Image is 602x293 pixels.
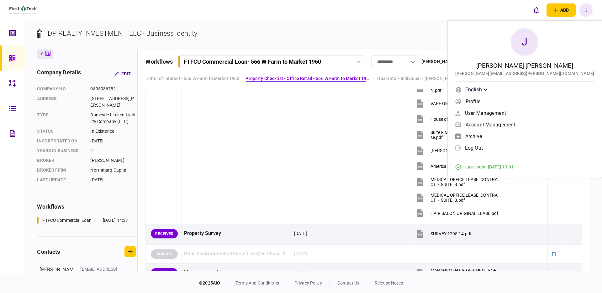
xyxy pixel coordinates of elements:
button: open adding identity options [547,3,576,17]
span: archive [465,134,482,139]
a: archive [455,131,594,141]
button: VAPE ORIGINAL LEASE.pdf [415,96,484,110]
button: MANAGEMENT AGREEMENT FOR DP REALTY INVESTMENT LLC.docx.pdf [415,266,500,280]
a: log out [455,143,594,152]
div: [PERSON_NAME] , ... [421,58,462,65]
span: log out [465,145,483,151]
a: Guarantor- Individual - [PERSON_NAME] [377,75,458,82]
div: English [465,86,487,93]
div: years in business [37,147,84,154]
button: MEDICAL OFFICE LEASE_CONTRACT_-_SUITE_B.pdf [415,175,500,189]
div: DP REALTY INVESTMENT, LLC - Business identity [48,28,197,39]
div: HAIR SALON ORIGINAL LEASE.pdf [430,211,498,216]
div: FTFCU Commercial Loan [42,217,92,224]
a: release notes [375,280,403,285]
div: [PERSON_NAME][EMAIL_ADDRESS][PERSON_NAME][DOMAIN_NAME] [455,70,594,77]
div: [STREET_ADDRESS][PERSON_NAME] [90,95,136,109]
div: 2 [90,147,136,154]
button: HAIR SALON ORIGINAL LEASE.pdf [415,206,498,220]
a: Account management [455,120,594,129]
div: [EMAIL_ADDRESS][DOMAIN_NAME] [80,266,121,279]
div: [PERSON_NAME] [90,157,136,164]
div: workflows [37,202,136,211]
div: Type [37,112,84,125]
div: Suite F Madison Dental Original Lease.pdf [430,130,500,140]
div: Domestic Limited Liability Company (LLC) [90,112,136,125]
div: American Wings & More.pdf [430,164,484,169]
div: [DATE] [90,138,136,144]
button: J [579,3,593,17]
div: [DATE] 14:37 [103,217,128,224]
a: privacy policy [294,280,322,285]
button: House of Fades.pdf [415,112,469,126]
div: company no. [37,86,84,92]
div: Management Agreement [184,266,289,280]
div: © 2025 AIO [199,280,228,286]
div: Broker [37,157,84,164]
span: User management [465,110,506,116]
div: J [511,28,538,56]
div: [DATE] [294,269,307,276]
div: contacts [37,248,60,256]
div: address [37,95,84,109]
div: Northmarq Capital [90,167,136,173]
div: Prior Environmental Phase I and/or Phase II [184,247,289,261]
a: terms and conditions [235,280,279,285]
div: workflows [145,57,173,66]
div: SURVEY 1295-14.pdf [430,231,472,236]
div: [DATE] [294,230,307,237]
a: Letter of Interest - 566 W Farm to Market 1960 [145,75,239,82]
div: [DATE] [294,251,307,257]
div: incorporated on [37,138,84,144]
div: FTFCU Commercial Loan - 566 W Farm to Market 1960 [184,58,321,65]
div: VAPE ORIGINAL LEASE.pdf [430,101,484,106]
div: WAIVED [151,249,178,259]
button: American Wings & More.pdf [415,159,484,173]
div: MANAGEMENT AGREEMENT FOR DP REALTY INVESTMENT LLC.docx.pdf [430,268,500,278]
div: 0805036781 [90,86,136,92]
div: MEDICAL OFFICE LEASE_CONTRACT_-_SUITE_B.pdf [430,193,500,203]
button: FTFCU Commercial Loan- 566 W Farm to Market 1960 [178,55,366,68]
a: Profile [455,97,594,106]
span: Last login : [DATE] 13:01 [465,164,514,170]
div: House of Fades.pdf [430,117,469,122]
span: Account management [466,122,515,127]
button: SURVEY 1295-14.pdf [415,226,472,241]
div: broker firm [37,167,84,173]
a: contact us [337,280,359,285]
div: [PERSON_NAME] [PERSON_NAME] [476,61,573,70]
div: Smokey Doke.pdf [430,148,472,153]
span: Profile [466,99,480,104]
button: MEDICAL OFFICE LEASE_CONTRACT_-_SUITE_B.pdf [415,190,500,205]
div: MEDICAL OFFICE LEASE_CONTRACT_-_SUITE_B.pdf [430,177,500,187]
a: User management [455,108,594,118]
div: Property Survey [184,226,289,241]
button: Smokey Doke.pdf [415,143,472,157]
div: RECEIVED [151,268,178,278]
button: open notifications list [530,3,543,17]
div: company details [37,68,81,79]
button: Suite F Madison Dental Original Lease.pdf [415,128,500,142]
div: RECEIVED [151,229,178,238]
img: client company logo [9,6,37,14]
div: last update [37,177,84,183]
button: Edit [109,68,136,79]
a: Property Checklist - Office Retail - 566 W Farm to Market 1960 [246,75,371,82]
div: In Existence [90,128,136,135]
div: status [37,128,84,135]
div: [DATE] [90,177,136,183]
a: FTFCU Commercial Loan[DATE] 14:37 [37,217,128,224]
